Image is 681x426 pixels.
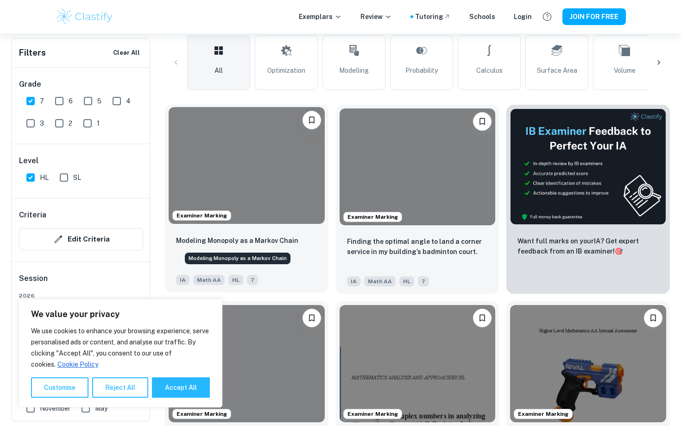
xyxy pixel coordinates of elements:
[173,211,231,220] span: Examiner Marking
[510,305,666,422] img: Math AA IA example thumbnail: A mathematical model of Nerf toy gun bul
[19,46,46,59] h6: Filters
[360,12,392,22] p: Review
[344,213,402,221] span: Examiner Marking
[185,253,290,264] div: Modeling Monopoly as a Markov Chain
[214,65,223,76] span: All
[69,96,73,106] span: 6
[344,410,402,418] span: Examiner Marking
[476,65,503,76] span: Calculus
[347,276,360,286] span: IA
[364,276,396,286] span: Math AA
[514,410,572,418] span: Examiner Marking
[126,96,131,106] span: 4
[539,9,555,25] button: Help and Feedback
[31,309,210,320] p: We value your privacy
[19,228,143,250] button: Edit Criteria
[562,8,626,25] button: JOIN FOR FREE
[19,273,143,292] h6: Session
[19,210,46,221] h6: Criteria
[336,105,499,294] a: Examiner MarkingPlease log in to bookmark exemplarsFinding the optimal angle to land a corner ser...
[339,65,369,76] span: Modelling
[537,65,577,76] span: Surface Area
[31,377,88,398] button: Customise
[247,275,258,285] span: 7
[176,275,189,285] span: IA
[644,309,662,327] button: Please log in to bookmark exemplars
[19,292,143,300] span: 2026
[614,65,636,76] span: Volume
[510,108,666,225] img: Thumbnail
[473,309,492,327] button: Please log in to bookmark exemplars
[473,112,492,131] button: Please log in to bookmark exemplars
[267,65,305,76] span: Optimization
[193,275,225,285] span: Math AA
[303,309,321,327] button: Please log in to bookmark exemplars
[111,46,142,60] button: Clear All
[95,403,107,413] span: May
[299,12,342,22] p: Exemplars
[517,236,659,256] p: Want full marks on your IA ? Get expert feedback from an IB examiner!
[19,79,143,90] h6: Grade
[19,155,143,166] h6: Level
[40,403,70,413] span: November
[418,276,429,286] span: 7
[303,111,321,129] button: Please log in to bookmark exemplars
[69,118,72,128] span: 2
[57,360,99,369] a: Cookie Policy
[40,96,44,106] span: 7
[97,118,100,128] span: 1
[415,12,451,22] a: Tutoring
[469,12,495,22] a: Schools
[340,305,496,422] img: Math AA IA example thumbnail: The usage of complex numbers in analyzin
[405,65,438,76] span: Probability
[73,172,81,183] span: SL
[399,276,414,286] span: HL
[31,325,210,370] p: We use cookies to enhance your browsing experience, serve personalised ads or content, and analys...
[173,410,231,418] span: Examiner Marking
[97,96,101,106] span: 5
[92,377,148,398] button: Reject All
[19,299,222,407] div: We value your privacy
[40,172,49,183] span: HL
[506,105,670,294] a: ThumbnailWant full marks on yourIA? Get expert feedback from an IB examiner!
[165,105,328,294] a: Examiner MarkingPlease log in to bookmark exemplarsModeling Monopoly as a Markov ChainIAMath AAHL7
[514,12,532,22] a: Login
[176,235,298,246] p: Modeling Monopoly as a Markov Chain
[152,377,210,398] button: Accept All
[347,236,488,257] p: Finding the optimal angle to land a corner service in my building’s badminton court.
[40,118,44,128] span: 3
[228,275,243,285] span: HL
[615,248,623,255] span: 🎯
[55,7,114,26] img: Clastify logo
